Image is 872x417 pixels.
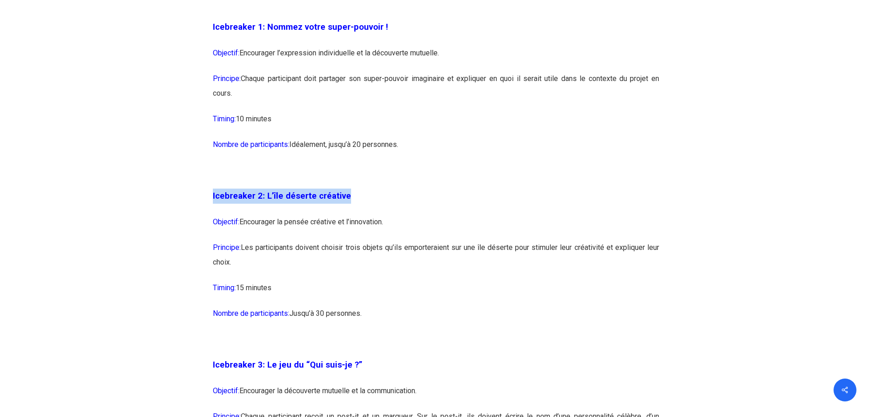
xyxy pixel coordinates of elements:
[213,112,659,137] p: 10 minutes
[213,114,236,123] span: Timing:
[213,217,239,226] span: Objectif:
[213,386,239,395] span: Objectif:
[213,283,236,292] span: Timing:
[213,306,659,332] p: Jusqu’à 30 personnes.
[213,215,659,240] p: Encourager la pensée créative et l’innovation.
[213,71,659,112] p: Chaque participant doit partager son super-pouvoir imaginaire et expliquer en quoi il serait util...
[213,309,289,318] span: Nombre de participants:
[213,240,659,281] p: Les participants doivent choisir trois objets qu’ils emporteraient sur une île déserte pour stimu...
[213,384,659,409] p: Encourager la découverte mutuelle et la communication.
[213,74,241,83] span: Principe:
[213,243,241,252] span: Principe:
[213,281,659,306] p: 15 minutes
[213,22,388,32] span: Icebreaker 1: Nommez votre super-pouvoir !
[213,140,289,149] span: Nombre de participants:
[213,49,239,57] span: Objectif:
[213,360,363,370] span: Icebreaker 3: Le jeu du “Qui suis-je ?”
[213,137,659,163] p: Idéalement, jusqu’à 20 personnes.
[213,46,659,71] p: Encourager l’expression individuelle et la découverte mutuelle.
[213,191,351,201] span: Icebreaker 2: L’île déserte créative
